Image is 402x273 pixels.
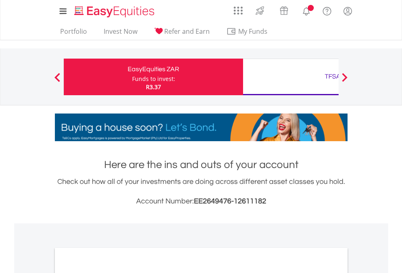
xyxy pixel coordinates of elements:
[296,2,317,18] a: Notifications
[146,83,161,91] span: R3.37
[55,176,348,207] div: Check out how all of your investments are doing across different asset classes you hold.
[132,75,175,83] div: Funds to invest:
[228,2,248,15] a: AppsGrid
[55,114,348,141] img: EasyMortage Promotion Banner
[226,26,280,37] span: My Funds
[277,4,291,17] img: vouchers-v2.svg
[71,2,158,18] a: Home page
[55,196,348,207] h3: Account Number:
[194,197,266,205] span: EE2649476-12611182
[73,5,158,18] img: EasyEquities_Logo.png
[151,27,213,40] a: Refer and Earn
[234,6,243,15] img: grid-menu-icon.svg
[272,2,296,17] a: Vouchers
[164,27,210,36] span: Refer and Earn
[317,2,337,18] a: FAQ's and Support
[57,27,90,40] a: Portfolio
[100,27,141,40] a: Invest Now
[337,2,358,20] a: My Profile
[69,63,238,75] div: EasyEquities ZAR
[253,4,267,17] img: thrive-v2.svg
[55,157,348,172] h1: Here are the ins and outs of your account
[337,77,353,85] button: Next
[49,77,65,85] button: Previous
